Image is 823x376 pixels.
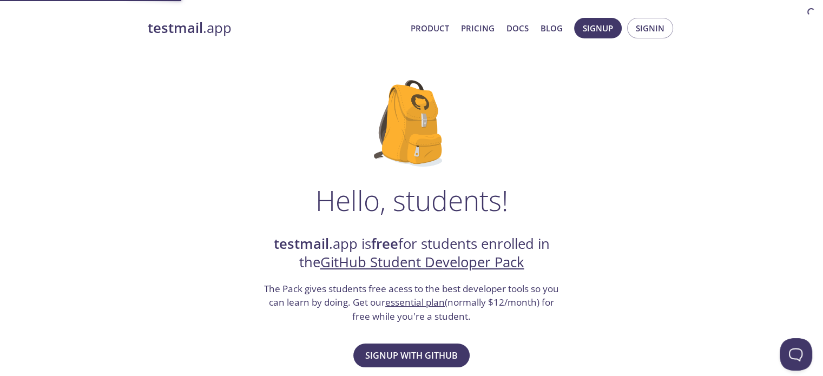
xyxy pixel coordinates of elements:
[148,18,203,37] strong: testmail
[371,234,398,253] strong: free
[353,344,470,367] button: Signup with GitHub
[365,348,458,363] span: Signup with GitHub
[274,234,329,253] strong: testmail
[461,21,495,35] a: Pricing
[583,21,613,35] span: Signup
[506,21,529,35] a: Docs
[627,18,673,38] button: Signin
[636,21,664,35] span: Signin
[574,18,622,38] button: Signup
[263,282,561,324] h3: The Pack gives students free acess to the best developer tools so you can learn by doing. Get our...
[411,21,449,35] a: Product
[780,338,812,371] iframe: Help Scout Beacon - Open
[263,235,561,272] h2: .app is for students enrolled in the
[148,19,402,37] a: testmail.app
[320,253,524,272] a: GitHub Student Developer Pack
[541,21,563,35] a: Blog
[315,184,508,216] h1: Hello, students!
[374,80,449,167] img: github-student-backpack.png
[385,296,445,308] a: essential plan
